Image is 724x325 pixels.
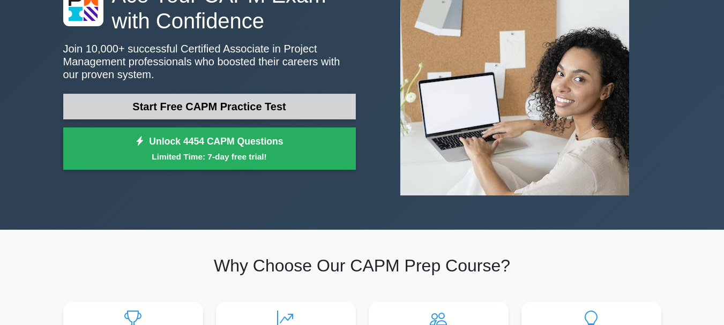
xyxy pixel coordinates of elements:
[63,127,356,170] a: Unlock 4454 CAPM QuestionsLimited Time: 7-day free trial!
[77,150,342,163] small: Limited Time: 7-day free trial!
[63,94,356,119] a: Start Free CAPM Practice Test
[63,42,356,81] p: Join 10,000+ successful Certified Associate in Project Management professionals who boosted their...
[63,255,661,276] h2: Why Choose Our CAPM Prep Course?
